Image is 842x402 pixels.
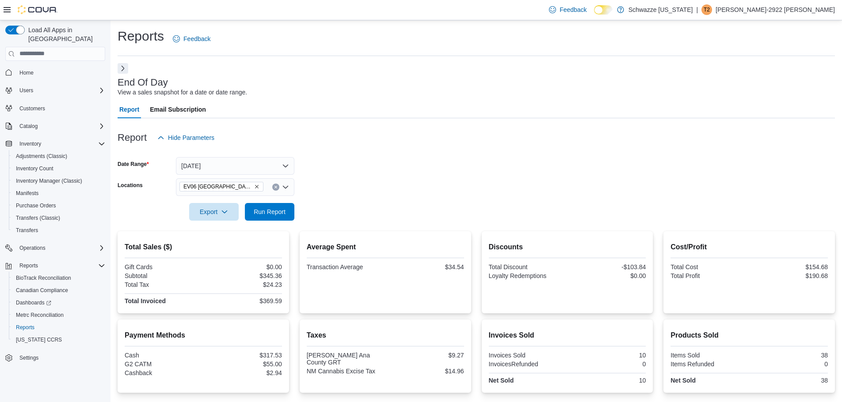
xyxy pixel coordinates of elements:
div: 10 [569,377,646,384]
span: Catalog [19,123,38,130]
p: Schwazze [US_STATE] [629,4,693,15]
a: Settings [16,353,42,363]
button: Run Report [245,203,294,221]
span: BioTrack Reconciliation [12,273,105,283]
input: Dark Mode [594,5,613,15]
strong: Net Sold [489,377,514,384]
h2: Payment Methods [125,330,282,341]
a: Dashboards [12,297,55,308]
div: Total Discount [489,263,566,271]
a: BioTrack Reconciliation [12,273,75,283]
span: Transfers [16,227,38,234]
button: Purchase Orders [9,199,109,212]
a: Adjustments (Classic) [12,151,71,162]
a: Home [16,68,37,78]
span: Run Report [254,207,286,216]
span: Customers [19,105,45,112]
div: -$103.84 [569,263,646,271]
span: Home [16,67,105,78]
span: Load All Apps in [GEOGRAPHIC_DATA] [25,26,105,43]
div: $345.36 [205,272,282,279]
button: Export [189,203,239,221]
span: Dashboards [16,299,51,306]
a: Reports [12,322,38,333]
span: Settings [19,354,38,361]
div: [PERSON_NAME] Ana County GRT [307,352,384,366]
span: Email Subscription [150,101,206,118]
button: Users [2,84,109,97]
button: Inventory Manager (Classic) [9,175,109,187]
span: Washington CCRS [12,334,105,345]
label: Date Range [118,161,149,168]
span: Report [119,101,139,118]
h3: Report [118,132,147,143]
span: T2 [704,4,710,15]
span: Customers [16,103,105,114]
span: Metrc Reconciliation [16,312,64,319]
span: Dashboards [12,297,105,308]
h2: Taxes [307,330,464,341]
button: Home [2,66,109,79]
div: View a sales snapshot for a date or date range. [118,88,247,97]
span: Transfers (Classic) [12,213,105,223]
div: Loyalty Redemptions [489,272,566,279]
a: Transfers (Classic) [12,213,64,223]
span: Inventory [16,139,105,149]
span: Transfers [12,225,105,236]
button: Operations [2,242,109,254]
h2: Average Spent [307,242,464,252]
div: 38 [751,352,828,359]
button: Reports [16,260,42,271]
img: Cova [18,5,57,14]
div: $9.27 [387,352,464,359]
button: Catalog [16,121,41,131]
div: 10 [569,352,646,359]
span: Inventory Count [12,163,105,174]
span: Canadian Compliance [16,287,68,294]
button: BioTrack Reconciliation [9,272,109,284]
h3: End Of Day [118,77,168,88]
button: Adjustments (Classic) [9,150,109,162]
button: Clear input [272,184,279,191]
span: Feedback [183,34,210,43]
button: Users [16,85,37,96]
span: Inventory Count [16,165,53,172]
button: Operations [16,243,49,253]
a: Feedback [545,1,590,19]
span: Adjustments (Classic) [12,151,105,162]
div: $369.59 [205,297,282,304]
div: $190.68 [751,272,828,279]
button: Manifests [9,187,109,199]
span: Inventory Manager (Classic) [16,177,82,184]
a: Transfers [12,225,42,236]
div: Total Tax [125,281,202,288]
div: Items Sold [671,352,747,359]
div: $14.96 [387,368,464,375]
span: BioTrack Reconciliation [16,274,71,282]
div: 0 [751,361,828,368]
button: Remove EV06 Las Cruces East from selection in this group [254,184,259,189]
button: Canadian Compliance [9,284,109,297]
div: Invoices Sold [489,352,566,359]
div: $34.54 [387,263,464,271]
h2: Total Sales ($) [125,242,282,252]
span: EV06 [GEOGRAPHIC_DATA] [183,182,252,191]
span: Operations [16,243,105,253]
a: Dashboards [9,297,109,309]
div: $317.53 [205,352,282,359]
span: Operations [19,244,46,252]
span: Export [194,203,233,221]
span: Reports [16,324,34,331]
button: [US_STATE] CCRS [9,334,109,346]
button: Customers [2,102,109,115]
span: Feedback [560,5,587,14]
div: NM Cannabis Excise Tax [307,368,384,375]
span: Canadian Compliance [12,285,105,296]
div: Cash [125,352,202,359]
a: Canadian Compliance [12,285,72,296]
span: Users [19,87,33,94]
nav: Complex example [5,63,105,387]
a: Inventory Manager (Classic) [12,176,86,186]
span: Reports [16,260,105,271]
